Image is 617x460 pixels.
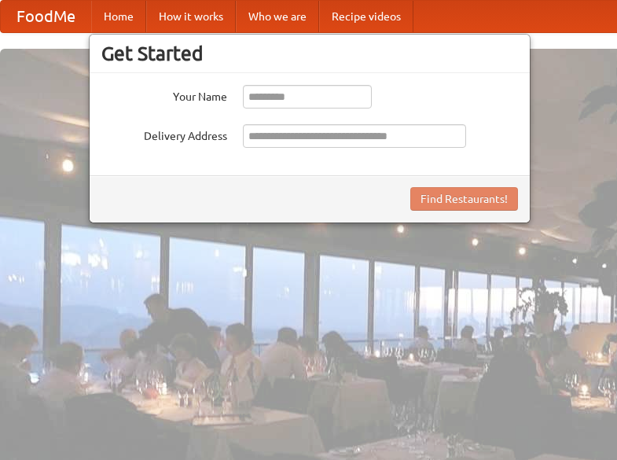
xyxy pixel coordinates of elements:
[410,187,518,211] button: Find Restaurants!
[319,1,413,32] a: Recipe videos
[101,42,518,65] h3: Get Started
[101,85,227,105] label: Your Name
[101,124,227,144] label: Delivery Address
[236,1,319,32] a: Who we are
[146,1,236,32] a: How it works
[1,1,91,32] a: FoodMe
[91,1,146,32] a: Home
